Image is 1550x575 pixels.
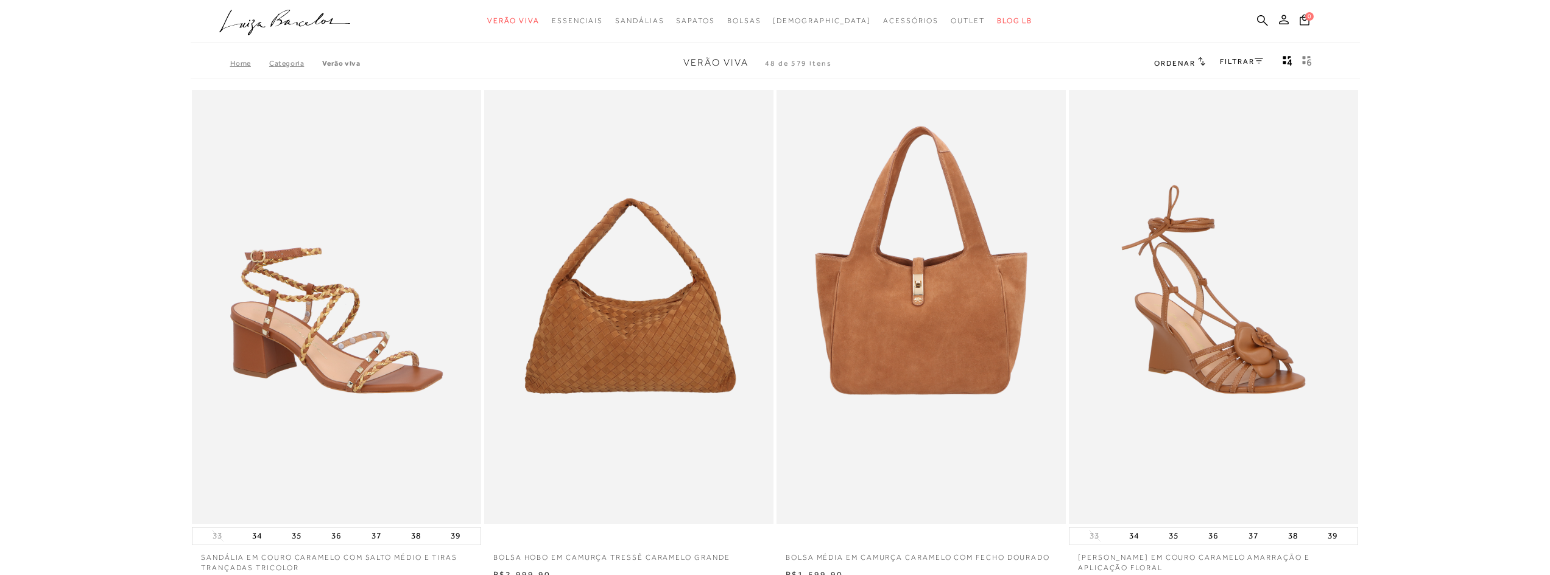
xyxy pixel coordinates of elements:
[1165,528,1182,545] button: 35
[552,10,603,32] a: categoryNavScreenReaderText
[1205,528,1222,545] button: 36
[676,10,714,32] a: categoryNavScreenReaderText
[1245,528,1262,545] button: 37
[485,92,772,522] a: BOLSA HOBO EM CAMURÇA TRESSÊ CARAMELO GRANDE BOLSA HOBO EM CAMURÇA TRESSÊ CARAMELO GRANDE
[676,16,714,25] span: Sapatos
[193,92,480,522] img: SANDÁLIA EM COURO CARAMELO COM SALTO MÉDIO E TIRAS TRANÇADAS TRICOLOR
[193,92,480,522] a: SANDÁLIA EM COURO CARAMELO COM SALTO MÉDIO E TIRAS TRANÇADAS TRICOLOR SANDÁLIA EM COURO CARAMELO ...
[883,10,939,32] a: categoryNavScreenReaderText
[773,16,871,25] span: [DEMOGRAPHIC_DATA]
[328,528,345,545] button: 36
[230,59,269,68] a: Home
[288,528,305,545] button: 35
[487,10,540,32] a: categoryNavScreenReaderText
[1305,12,1314,21] span: 0
[1298,55,1316,71] button: gridText6Desc
[683,57,749,68] span: Verão Viva
[484,545,773,563] a: BOLSA HOBO EM CAMURÇA TRESSÊ CARAMELO GRANDE
[368,528,385,545] button: 37
[883,16,939,25] span: Acessórios
[322,59,360,68] a: Verão Viva
[447,528,464,545] button: 39
[407,528,424,545] button: 38
[552,16,603,25] span: Essenciais
[773,10,871,32] a: noSubCategoriesText
[951,16,985,25] span: Outlet
[778,92,1065,522] a: BOLSA MÉDIA EM CAMURÇA CARAMELO COM FECHO DOURADO BOLSA MÉDIA EM CAMURÇA CARAMELO COM FECHO DOURADO
[1069,545,1358,573] a: [PERSON_NAME] EM COURO CARAMELO AMARRAÇÃO E APLICAÇÃO FLORAL
[192,545,481,573] a: SANDÁLIA EM COURO CARAMELO COM SALTO MÉDIO E TIRAS TRANÇADAS TRICOLOR
[1220,57,1263,66] a: FILTRAR
[1279,55,1296,71] button: Mostrar 4 produtos por linha
[1070,92,1357,522] a: SANDÁLIA ANABELA EM COURO CARAMELO AMARRAÇÃO E APLICAÇÃO FLORAL SANDÁLIA ANABELA EM COURO CARAMEL...
[777,545,1066,563] a: BOLSA MÉDIA EM CAMURÇA CARAMELO COM FECHO DOURADO
[248,528,266,545] button: 34
[485,92,772,522] img: BOLSA HOBO EM CAMURÇA TRESSÊ CARAMELO GRANDE
[487,16,540,25] span: Verão Viva
[951,10,985,32] a: categoryNavScreenReaderText
[997,10,1032,32] a: BLOG LB
[1086,530,1103,542] button: 33
[269,59,322,68] a: Categoria
[615,16,664,25] span: Sandálias
[1154,59,1196,68] span: Ordenar
[727,10,761,32] a: categoryNavScreenReaderText
[997,16,1032,25] span: BLOG LB
[778,92,1065,522] img: BOLSA MÉDIA EM CAMURÇA CARAMELO COM FECHO DOURADO
[765,59,832,68] span: 48 de 579 itens
[615,10,664,32] a: categoryNavScreenReaderText
[1324,528,1341,545] button: 39
[209,530,226,542] button: 33
[1126,528,1143,545] button: 34
[727,16,761,25] span: Bolsas
[1296,13,1313,30] button: 0
[1070,92,1357,522] img: SANDÁLIA ANABELA EM COURO CARAMELO AMARRAÇÃO E APLICAÇÃO FLORAL
[1284,528,1302,545] button: 38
